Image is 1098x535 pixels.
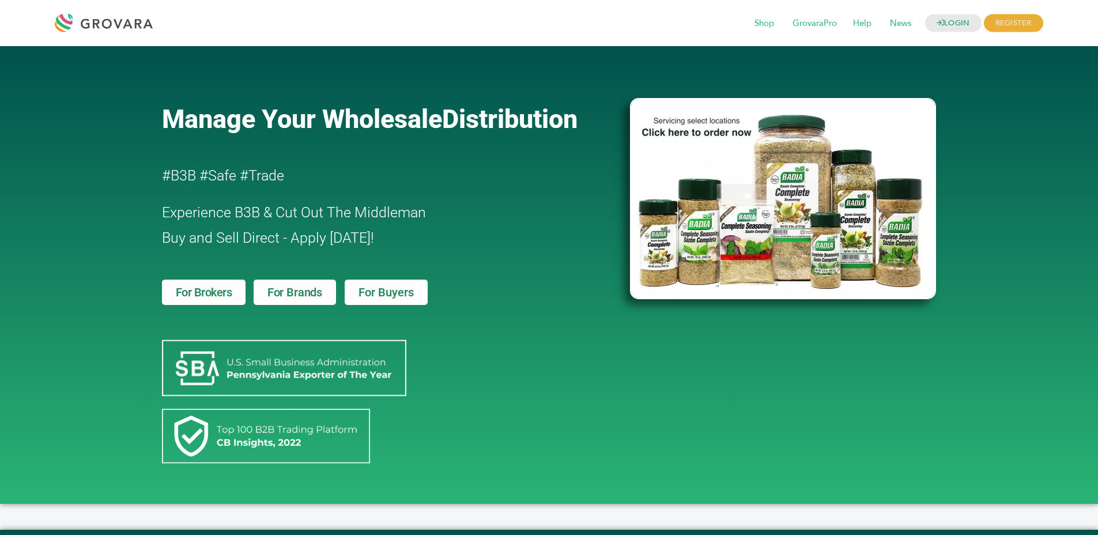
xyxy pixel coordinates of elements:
a: Manage Your WholesaleDistribution [162,104,612,134]
span: Help [845,13,880,35]
a: Help [845,17,880,30]
span: Manage Your Wholesale [162,104,442,134]
a: Shop [746,17,782,30]
span: GrovaraPro [784,13,845,35]
span: Experience B3B & Cut Out The Middleman [162,204,426,221]
span: For Brokers [176,287,232,298]
a: GrovaraPro [784,17,845,30]
span: Shop [746,13,782,35]
span: Distribution [442,104,578,134]
span: For Brands [267,287,322,298]
a: For Buyers [345,280,428,305]
span: News [882,13,919,35]
h2: #B3B #Safe #Trade [162,163,564,189]
a: For Brands [254,280,336,305]
a: LOGIN [925,14,982,32]
a: For Brokers [162,280,246,305]
a: News [882,17,919,30]
span: Buy and Sell Direct - Apply [DATE]! [162,229,374,246]
span: REGISTER [984,14,1043,32]
span: For Buyers [359,287,414,298]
